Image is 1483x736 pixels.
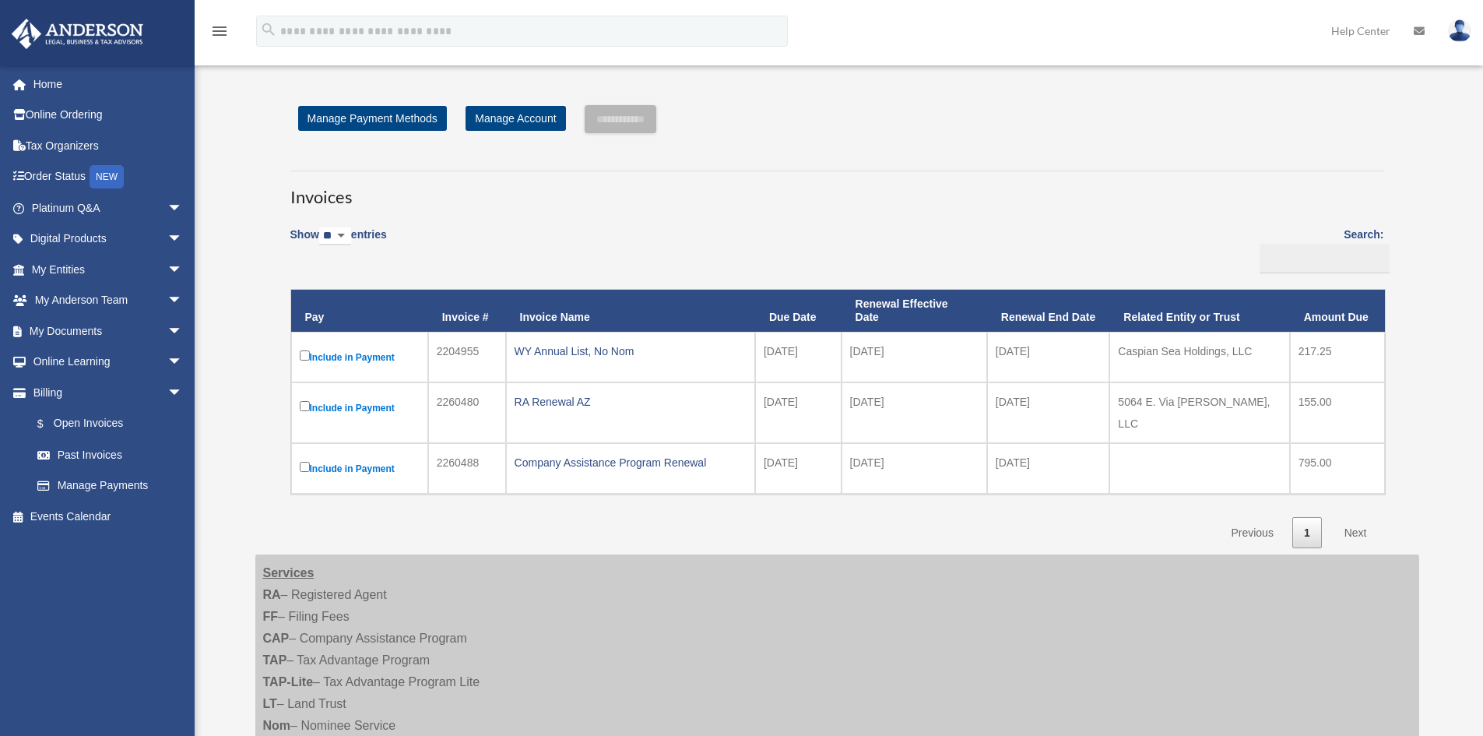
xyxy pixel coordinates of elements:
div: WY Annual List, No Nom [515,340,747,362]
td: [DATE] [755,382,842,443]
input: Include in Payment [300,462,310,472]
i: menu [210,22,229,40]
strong: Services [263,566,315,579]
a: Online Ordering [11,100,206,131]
span: arrow_drop_down [167,315,199,347]
strong: TAP-Lite [263,675,314,688]
a: Home [11,69,206,100]
span: arrow_drop_down [167,285,199,317]
label: Show entries [290,225,387,261]
i: search [260,21,277,38]
th: Related Entity or Trust: activate to sort column ascending [1109,290,1289,332]
a: Manage Account [466,106,565,131]
td: [DATE] [987,332,1110,382]
a: Next [1333,517,1379,549]
strong: FF [263,610,279,623]
a: My Documentsarrow_drop_down [11,315,206,347]
strong: LT [263,697,277,710]
td: 2204955 [428,332,506,382]
a: Tax Organizers [11,130,206,161]
select: Showentries [319,227,351,245]
th: Renewal End Date: activate to sort column ascending [987,290,1110,332]
a: My Anderson Teamarrow_drop_down [11,285,206,316]
input: Search: [1260,244,1390,273]
td: [DATE] [755,443,842,494]
span: arrow_drop_down [167,224,199,255]
td: 2260480 [428,382,506,443]
a: $Open Invoices [22,408,191,440]
th: Renewal Effective Date: activate to sort column ascending [842,290,987,332]
td: Caspian Sea Holdings, LLC [1109,332,1289,382]
label: Search: [1254,225,1384,273]
a: Platinum Q&Aarrow_drop_down [11,192,206,224]
img: Anderson Advisors Platinum Portal [7,19,148,49]
label: Include in Payment [300,459,420,478]
td: 217.25 [1290,332,1385,382]
th: Invoice #: activate to sort column ascending [428,290,506,332]
a: Manage Payment Methods [298,106,447,131]
span: arrow_drop_down [167,347,199,379]
td: [DATE] [987,382,1110,443]
td: [DATE] [755,332,842,382]
a: Order StatusNEW [11,161,206,193]
td: [DATE] [987,443,1110,494]
div: Company Assistance Program Renewal [515,452,747,474]
a: Online Learningarrow_drop_down [11,347,206,378]
td: 5064 E. Via [PERSON_NAME], LLC [1109,382,1289,443]
td: 155.00 [1290,382,1385,443]
span: arrow_drop_down [167,254,199,286]
div: RA Renewal AZ [515,391,747,413]
input: Include in Payment [300,350,310,361]
input: Include in Payment [300,401,310,411]
a: 1 [1292,517,1322,549]
a: My Entitiesarrow_drop_down [11,254,206,285]
a: Past Invoices [22,439,199,470]
span: arrow_drop_down [167,377,199,409]
span: $ [46,414,54,434]
th: Pay: activate to sort column descending [291,290,428,332]
a: Billingarrow_drop_down [11,377,199,408]
a: Manage Payments [22,470,199,502]
td: 795.00 [1290,443,1385,494]
a: menu [210,27,229,40]
strong: Nom [263,719,291,732]
strong: TAP [263,653,287,667]
img: User Pic [1448,19,1471,42]
td: [DATE] [842,332,987,382]
div: NEW [90,165,124,188]
strong: CAP [263,632,290,645]
td: [DATE] [842,382,987,443]
span: arrow_drop_down [167,192,199,224]
td: [DATE] [842,443,987,494]
a: Events Calendar [11,501,206,532]
th: Due Date: activate to sort column ascending [755,290,842,332]
td: 2260488 [428,443,506,494]
th: Amount Due: activate to sort column ascending [1290,290,1385,332]
h3: Invoices [290,171,1384,210]
a: Digital Productsarrow_drop_down [11,224,206,255]
th: Invoice Name: activate to sort column ascending [506,290,755,332]
a: Previous [1219,517,1284,549]
label: Include in Payment [300,347,420,367]
label: Include in Payment [300,398,420,417]
strong: RA [263,588,281,601]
